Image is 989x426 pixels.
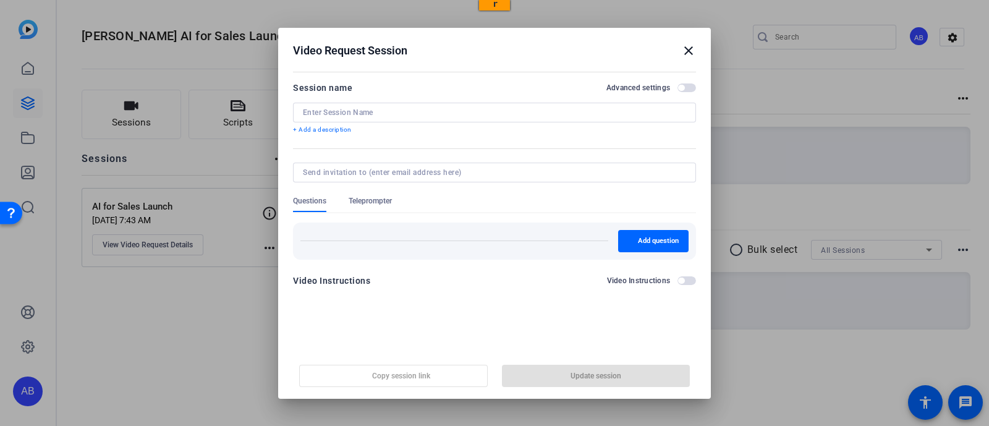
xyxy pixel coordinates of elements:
[618,230,689,252] button: Add question
[167,4,226,20] input: ASIN
[293,273,370,288] div: Video Instructions
[28,4,44,20] img: blueamy
[349,196,392,206] span: Teleprompter
[606,83,670,93] h2: Advanced settings
[607,276,671,286] h2: Video Instructions
[638,236,679,246] span: Add question
[226,4,253,20] button: LOAD
[63,5,162,21] input: ASIN, PO, Alias, + more...
[681,43,696,58] mat-icon: close
[293,80,352,95] div: Session name
[303,108,686,117] input: Enter Session Name
[293,43,696,58] div: Video Request Session
[293,125,696,135] p: + Add a description
[293,196,326,206] span: Questions
[303,168,681,177] input: Send invitation to (enter email address here)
